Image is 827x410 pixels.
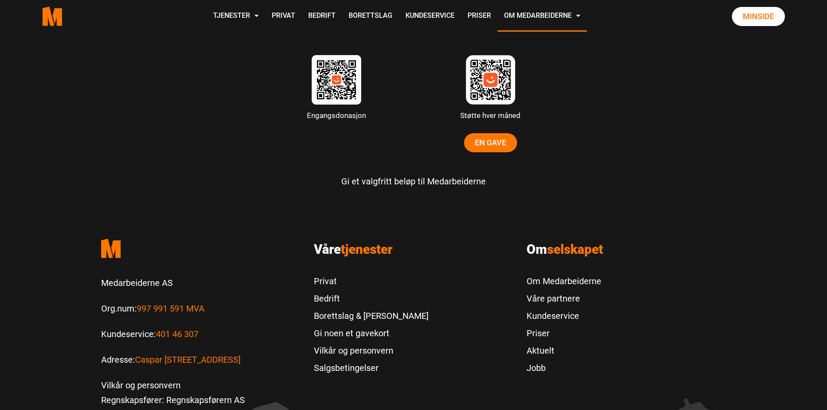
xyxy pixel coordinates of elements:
a: Les mer om Caspar Storms vei 16, 0664 Oslo [135,354,241,365]
p: Kundeservice: [101,327,301,341]
a: Privat [265,1,302,32]
a: Salgsbetingelser [314,359,428,377]
a: Borettslag & [PERSON_NAME] [314,307,428,325]
a: Om Medarbeiderne [498,1,587,32]
small: Engangsdonasjon [307,111,366,120]
a: Aktuelt [527,342,601,359]
a: Priser [461,1,498,32]
a: Våre partnere [527,290,601,307]
a: En gave [464,133,517,152]
a: Les mer om Org.num [137,303,204,314]
p: Adresse: [101,352,301,367]
p: Org.num: [101,301,301,316]
img: qr code vipps [312,55,361,108]
a: Minside [732,7,785,26]
h3: Om [527,242,726,257]
a: Om Medarbeiderne [527,272,601,290]
a: Bedrift [302,1,342,32]
a: Medarbeiderne start [101,232,301,265]
a: Tjenester [207,1,265,32]
img: 1342534 [466,55,515,108]
a: Gi noen et gavekort [314,325,428,342]
small: Støtte hver måned [460,111,521,120]
span: tjenester [341,242,392,257]
a: Priser [527,325,601,342]
h3: Våre [314,242,514,257]
a: Regnskapsfører: Regnskapsførern AS [101,395,245,405]
p: Gi et valgfritt beløp til Medarbeiderne [236,174,592,189]
a: Vilkår og personvern [314,342,428,359]
a: Vilkår og personvern [101,380,181,390]
span: selskapet [547,242,603,257]
a: Borettslag [342,1,399,32]
a: Privat [314,272,428,290]
p: Medarbeiderne AS [101,276,301,290]
a: Jobb [527,359,601,377]
a: Call us to 401 46 307 [156,329,198,339]
a: Kundeservice [527,307,601,325]
a: Bedrift [314,290,428,307]
a: Kundeservice [399,1,461,32]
